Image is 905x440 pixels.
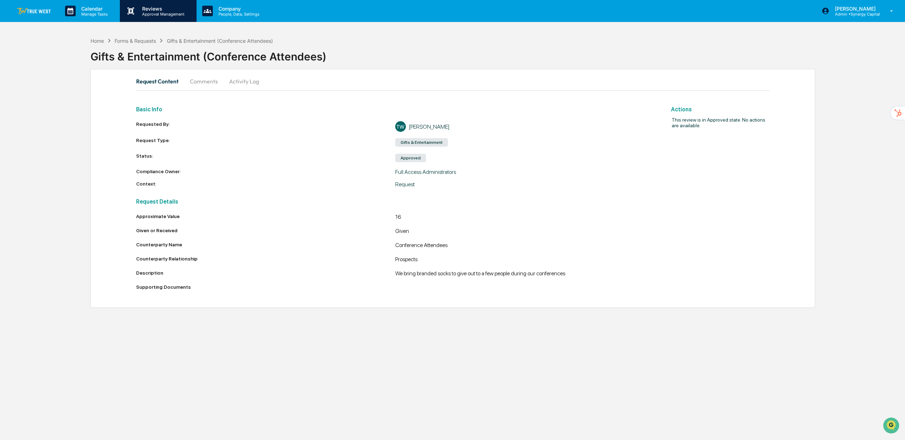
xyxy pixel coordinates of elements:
div: Start new chat [24,54,116,61]
div: Given or Received [136,228,395,233]
p: How can we help? [7,15,129,26]
div: 🖐️ [7,90,13,95]
div: Conference Attendees [395,242,654,250]
button: Start new chat [120,56,129,65]
div: Approximate Value [136,213,395,219]
div: Prospects [395,256,654,264]
div: Approved [395,154,426,162]
div: Gifts & Entertainment (Conference Attendees) [90,45,905,63]
a: 🖐️Preclearance [4,86,48,99]
span: Attestations [58,89,88,96]
button: Comments [184,73,223,90]
div: Compliance Owner: [136,169,395,175]
iframe: Open customer support [882,417,901,436]
img: 1746055101610-c473b297-6a78-478c-a979-82029cc54cd1 [7,54,20,67]
div: Status: [136,153,395,163]
div: secondary tabs example [136,73,770,90]
p: Manage Tasks [76,12,111,17]
div: 16 [395,213,654,222]
button: Request Content [136,73,184,90]
h2: Request Details [136,198,654,205]
div: Counterparty Name [136,242,395,247]
span: Data Lookup [14,102,45,110]
div: Home [90,38,104,44]
div: Requested By: [136,121,395,132]
div: Request [395,181,654,188]
div: Supporting Documents [136,284,654,290]
span: Pylon [70,120,86,125]
p: People, Data, Settings [213,12,263,17]
h2: Actions [671,106,770,113]
p: Admin • Synergy Capital [829,12,880,17]
img: logo [17,8,51,14]
div: Request Type: [136,137,395,147]
div: We're available if you need us! [24,61,89,67]
span: Preclearance [14,89,46,96]
div: Description [136,270,395,276]
div: Given [395,228,654,236]
h2: Basic Info [136,106,654,113]
div: TW [395,121,406,132]
div: Forms & Requests [115,38,156,44]
a: Powered byPylon [50,119,86,125]
div: 🗄️ [51,90,57,95]
div: We bring branded socks to give out to a few people during our conferences [395,270,654,278]
div: 🔎 [7,103,13,109]
p: [PERSON_NAME] [829,6,880,12]
p: Reviews [136,6,188,12]
div: Counterparty Relationship [136,256,395,262]
p: Calendar [76,6,111,12]
p: Company [213,6,263,12]
button: Activity Log [223,73,265,90]
div: Gifts & Entertainment [395,138,448,147]
div: Full Access Administrators [395,169,654,175]
div: Gifts & Entertainment (Conference Attendees) [167,38,273,44]
p: Approval Management [136,12,188,17]
a: 🗄️Attestations [48,86,90,99]
div: Context: [136,181,395,188]
a: 🔎Data Lookup [4,100,47,112]
h2: This review is in Approved state. No actions are available. [654,117,770,128]
div: [PERSON_NAME] [409,123,450,130]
